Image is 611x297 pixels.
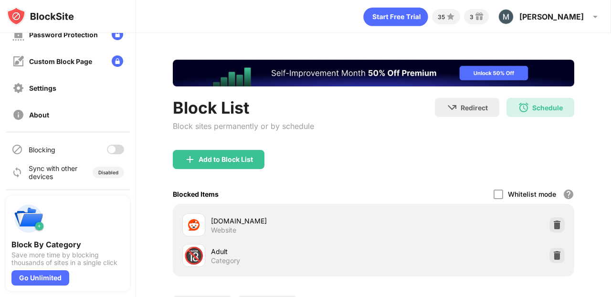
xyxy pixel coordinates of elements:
[445,11,456,22] img: points-small.svg
[11,251,124,266] div: Save more time by blocking thousands of sites in a single click
[498,9,514,24] img: ACg8ocLviG26xLYz7SSJ9PcO6xs54PxM7wLKbhqu0hxiJLXB=s96-c
[363,7,428,26] div: animation
[532,104,563,112] div: Schedule
[12,109,24,121] img: about-off.svg
[173,190,219,198] div: Blocked Items
[29,84,56,92] div: Settings
[11,240,124,249] div: Block By Category
[173,98,314,117] div: Block List
[29,146,55,154] div: Blocking
[519,12,584,21] div: [PERSON_NAME]
[199,156,253,163] div: Add to Block List
[12,55,24,67] img: customize-block-page-off.svg
[438,13,445,21] div: 35
[211,246,374,256] div: Adult
[112,29,123,40] img: lock-menu.svg
[98,170,118,175] div: Disabled
[470,13,474,21] div: 3
[461,104,488,112] div: Redirect
[12,29,24,41] img: password-protection-off.svg
[29,57,92,65] div: Custom Block Page
[173,121,314,131] div: Block sites permanently or by schedule
[29,164,78,180] div: Sync with other devices
[11,144,23,155] img: blocking-icon.svg
[112,55,123,67] img: lock-menu.svg
[11,270,69,286] div: Go Unlimited
[11,167,23,178] img: sync-icon.svg
[7,7,74,26] img: logo-blocksite.svg
[211,256,240,265] div: Category
[188,219,200,231] img: favicons
[29,111,49,119] div: About
[184,246,204,265] div: 🔞
[12,82,24,94] img: settings-off.svg
[11,202,46,236] img: push-categories.svg
[29,31,98,39] div: Password Protection
[211,226,236,234] div: Website
[508,190,556,198] div: Whitelist mode
[474,11,485,22] img: reward-small.svg
[173,60,574,86] iframe: Banner
[211,216,374,226] div: [DOMAIN_NAME]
